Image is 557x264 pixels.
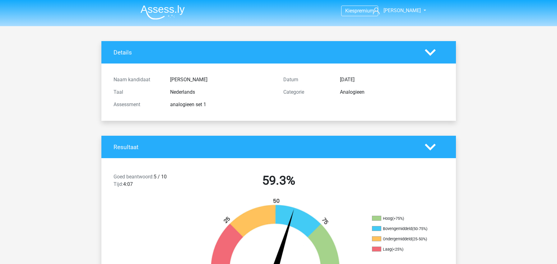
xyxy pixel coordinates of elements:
[198,173,359,188] h2: 59.3%
[392,216,404,221] div: (>75%)
[370,7,421,14] a: [PERSON_NAME]
[165,76,279,83] div: [PERSON_NAME]
[383,7,421,13] span: [PERSON_NAME]
[109,76,165,83] div: Naam kandidaat
[372,216,434,221] li: Hoog
[392,247,403,252] div: (<25%)
[114,174,154,180] span: Goed beantwoord:
[372,226,434,232] li: Bovengemiddeld
[412,237,427,241] div: (25-50%)
[355,8,374,14] span: premium
[114,181,123,187] span: Tijd:
[165,101,279,108] div: analogieen set 1
[335,76,448,83] div: [DATE]
[165,88,279,96] div: Nederlands
[109,88,165,96] div: Taal
[109,101,165,108] div: Assessment
[279,76,335,83] div: Datum
[114,49,415,56] h4: Details
[141,5,185,20] img: Assessly
[335,88,448,96] div: Analogieen
[114,144,415,151] h4: Resultaat
[372,247,434,252] li: Laag
[279,88,335,96] div: Categorie
[345,8,355,14] span: Kies
[412,226,427,231] div: (50-75%)
[109,173,194,191] div: 5 / 10 4:07
[341,7,378,15] a: Kiespremium
[372,236,434,242] li: Ondergemiddeld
